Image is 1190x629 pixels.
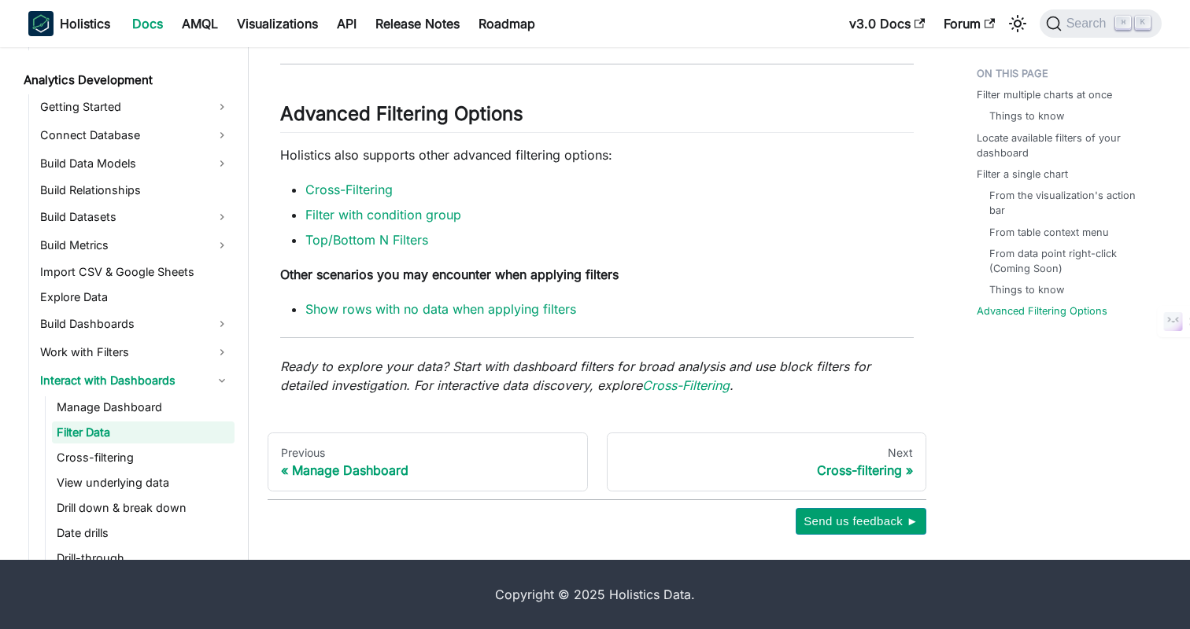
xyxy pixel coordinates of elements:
[642,377,730,393] a: Cross-Filtering
[280,359,870,393] em: Ready to explore your data? Start with dashboard filters for broad analysis and use block filters...
[620,462,914,478] div: Cross-filtering
[804,511,918,532] span: Send us feedback ►
[607,432,927,492] a: NextCross-filtering
[52,472,235,494] a: View underlying data
[35,340,235,365] a: Work with Filters
[1005,11,1030,36] button: Switch between dark and light mode (currently light mode)
[1115,16,1131,30] kbd: ⌘
[1135,16,1151,30] kbd: K
[281,462,575,478] div: Manage Dashboard
[305,301,576,317] a: Show rows with no data when applying filters
[366,11,469,36] a: Release Notes
[52,522,235,544] a: Date drills
[305,232,428,248] a: Top/Bottom N Filters
[840,11,934,36] a: v3.0 Docs
[19,69,235,91] a: Analytics Development
[227,11,327,36] a: Visualizations
[35,94,235,120] a: Getting Started
[977,87,1112,102] a: Filter multiple charts at once
[52,547,235,569] a: Drill-through
[327,11,366,36] a: API
[305,182,393,197] a: Cross-Filtering
[35,368,235,393] a: Interact with Dashboards
[977,167,1068,182] a: Filter a single chart
[280,145,914,164] p: Holistics also supports other advanced filtering options:
[35,151,235,176] a: Build Data Models
[172,11,227,36] a: AMQL
[977,303,1107,318] a: Advanced Filtering Options
[989,225,1109,240] a: From table context menu
[989,282,1064,297] a: Things to know
[35,311,235,337] a: Build Dashboards
[989,109,1064,123] a: Things to know
[268,432,588,492] a: PreviousManage Dashboard
[35,179,235,201] a: Build Relationships
[796,508,926,535] button: Send us feedback ►
[934,11,1004,36] a: Forum
[977,131,1152,160] a: Locate available filters of your dashboard
[52,421,235,443] a: Filter Data
[94,585,1096,604] div: Copyright © 2025 Holistics Data.
[52,447,235,469] a: Cross-filtering
[60,14,110,33] b: Holistics
[35,204,235,230] a: Build Datasets
[469,11,545,36] a: Roadmap
[989,246,1146,276] a: From data point right-click (Coming Soon)
[28,11,110,36] a: HolisticsHolistics
[35,123,235,148] a: Connect Database
[620,446,914,460] div: Next
[1040,9,1162,38] button: Search (Command+K)
[280,102,914,132] h2: Advanced Filtering Options
[52,497,235,519] a: Drill down & break down
[989,188,1146,218] a: From the visualization's action bar
[280,267,619,282] strong: Other scenarios you may encounter when applying filters
[52,396,235,418] a: Manage Dashboard
[1062,17,1116,31] span: Search
[28,11,54,36] img: Holistics
[35,233,235,258] a: Build Metrics
[281,446,575,460] div: Previous
[35,261,235,283] a: Import CSV & Google Sheets
[35,286,235,308] a: Explore Data
[305,207,461,223] a: Filter with condition group
[123,11,172,36] a: Docs
[268,432,926,492] nav: Docs pages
